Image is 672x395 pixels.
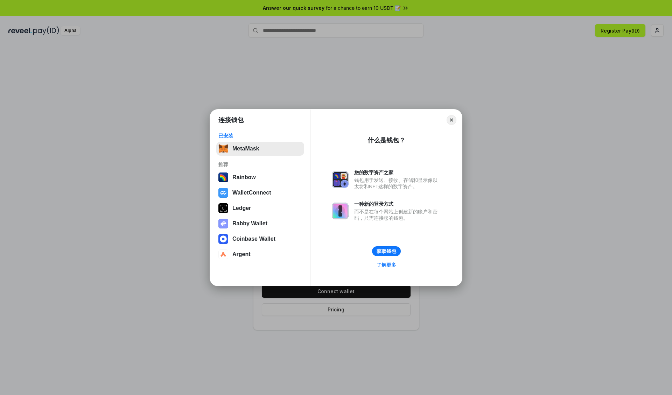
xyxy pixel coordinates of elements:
[354,201,441,207] div: 一种新的登录方式
[377,262,396,268] div: 了解更多
[367,136,405,144] div: 什么是钱包？
[377,248,396,254] div: 获取钱包
[218,219,228,228] img: svg+xml,%3Csvg%20xmlns%3D%22http%3A%2F%2Fwww.w3.org%2F2000%2Fsvg%22%20fill%3D%22none%22%20viewBox...
[232,236,275,242] div: Coinbase Wallet
[354,209,441,221] div: 而不是在每个网站上创建新的账户和密码，只需连接您的钱包。
[218,249,228,259] img: svg+xml,%3Csvg%20width%3D%2228%22%20height%3D%2228%22%20viewBox%3D%220%200%2028%2028%22%20fill%3D...
[447,115,456,125] button: Close
[218,203,228,213] img: svg+xml,%3Csvg%20xmlns%3D%22http%3A%2F%2Fwww.w3.org%2F2000%2Fsvg%22%20width%3D%2228%22%20height%3...
[218,161,302,168] div: 推荐
[216,232,304,246] button: Coinbase Wallet
[332,171,349,188] img: svg+xml,%3Csvg%20xmlns%3D%22http%3A%2F%2Fwww.w3.org%2F2000%2Fsvg%22%20fill%3D%22none%22%20viewBox...
[218,172,228,182] img: svg+xml,%3Csvg%20width%3D%22120%22%20height%3D%22120%22%20viewBox%3D%220%200%20120%20120%22%20fil...
[216,186,304,200] button: WalletConnect
[216,201,304,215] button: Ledger
[354,177,441,190] div: 钱包用于发送、接收、存储和显示像以太坊和NFT这样的数字资产。
[218,234,228,244] img: svg+xml,%3Csvg%20width%3D%2228%22%20height%3D%2228%22%20viewBox%3D%220%200%2028%2028%22%20fill%3D...
[218,188,228,198] img: svg+xml,%3Csvg%20width%3D%2228%22%20height%3D%2228%22%20viewBox%3D%220%200%2028%2028%22%20fill%3D...
[218,116,244,124] h1: 连接钱包
[372,260,400,269] a: 了解更多
[232,205,251,211] div: Ledger
[232,220,267,227] div: Rabby Wallet
[216,217,304,231] button: Rabby Wallet
[218,133,302,139] div: 已安装
[354,169,441,176] div: 您的数字资产之家
[216,142,304,156] button: MetaMask
[232,251,251,258] div: Argent
[216,247,304,261] button: Argent
[372,246,401,256] button: 获取钱包
[218,144,228,154] img: svg+xml,%3Csvg%20fill%3D%22none%22%20height%3D%2233%22%20viewBox%3D%220%200%2035%2033%22%20width%...
[332,203,349,219] img: svg+xml,%3Csvg%20xmlns%3D%22http%3A%2F%2Fwww.w3.org%2F2000%2Fsvg%22%20fill%3D%22none%22%20viewBox...
[216,170,304,184] button: Rainbow
[232,146,259,152] div: MetaMask
[232,190,271,196] div: WalletConnect
[232,174,256,181] div: Rainbow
